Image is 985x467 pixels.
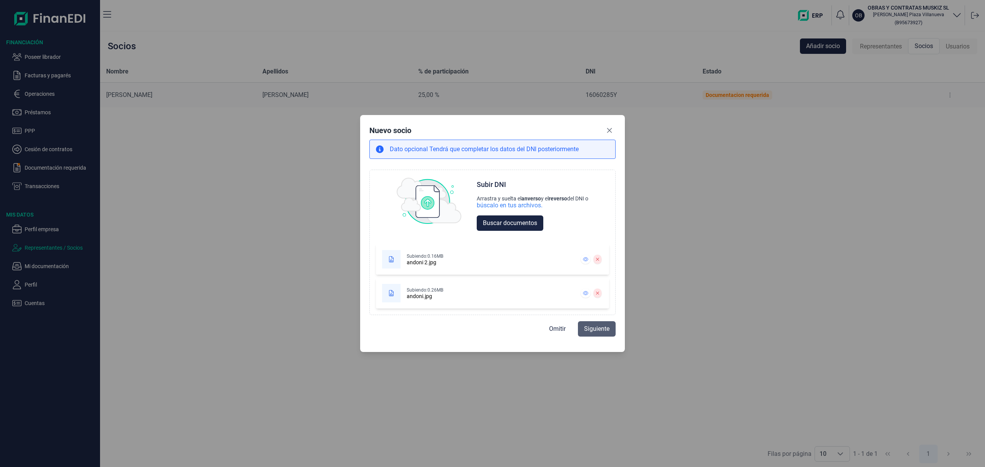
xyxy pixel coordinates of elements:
[477,180,506,189] div: Subir DNI
[477,195,588,202] div: Arrastra y suelta el y el del DNI o
[407,287,443,293] div: Subiendo: 0.26MB
[549,195,567,202] b: reverso
[603,124,616,137] button: Close
[407,253,443,259] div: Subiendo: 0.16MB
[483,218,537,228] span: Buscar documentos
[477,215,543,231] button: Buscar documentos
[390,145,429,153] span: Dato opcional
[543,321,572,337] button: Omitir
[397,178,461,224] img: upload img
[369,125,411,136] div: Nuevo socio
[477,202,588,209] div: búscalo en tus archivos.
[549,324,566,334] span: Omitir
[407,259,436,265] div: andoni 2.jpg
[390,145,579,154] p: Tendrá que completar los datos del DNI posteriormente
[521,195,541,202] b: anverso
[477,202,543,209] div: búscalo en tus archivos.
[584,324,609,334] span: Siguiente
[578,321,616,337] button: Siguiente
[407,293,432,299] div: andoni.jpg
